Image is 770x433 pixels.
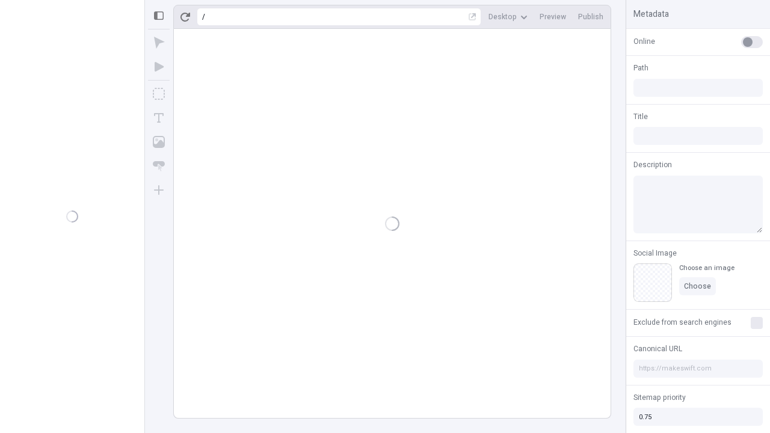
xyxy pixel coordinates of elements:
[684,281,711,291] span: Choose
[578,12,603,22] span: Publish
[535,8,571,26] button: Preview
[633,248,677,259] span: Social Image
[540,12,566,22] span: Preview
[633,63,648,73] span: Path
[148,155,170,177] button: Button
[633,360,763,378] input: https://makeswift.com
[148,83,170,105] button: Box
[573,8,608,26] button: Publish
[202,12,205,22] div: /
[148,131,170,153] button: Image
[633,159,672,170] span: Description
[633,343,682,354] span: Canonical URL
[148,107,170,129] button: Text
[679,263,735,272] div: Choose an image
[488,12,517,22] span: Desktop
[679,277,716,295] button: Choose
[484,8,532,26] button: Desktop
[633,111,648,122] span: Title
[633,36,655,47] span: Online
[633,392,686,403] span: Sitemap priority
[633,317,731,328] span: Exclude from search engines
